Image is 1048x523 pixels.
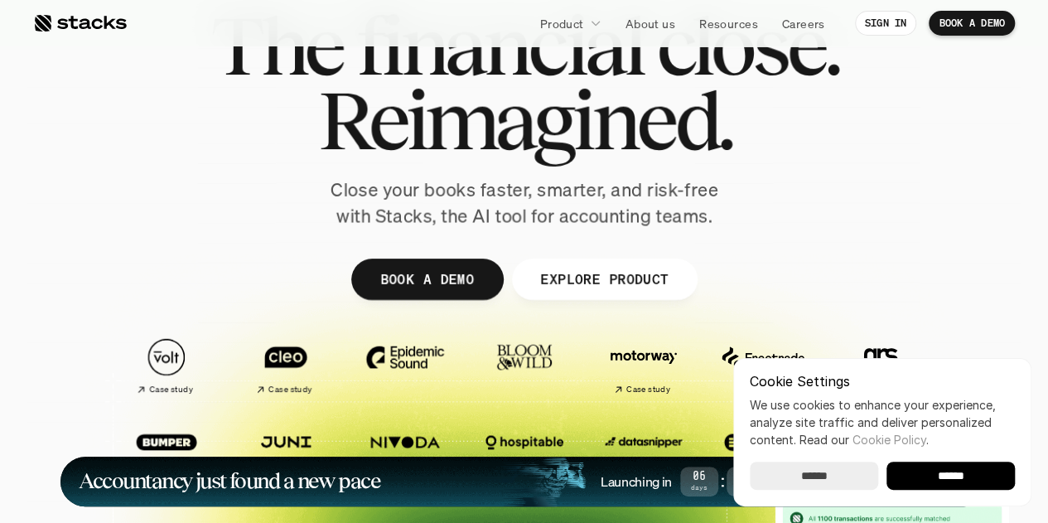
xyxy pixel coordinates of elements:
h1: Accountancy just found a new pace [79,472,381,491]
h2: Case study [149,385,193,395]
span: close. [656,8,838,83]
a: Resources [689,8,768,38]
p: BOOK A DEMO [939,17,1005,29]
p: Resources [699,15,758,32]
strong: : [718,472,727,491]
a: Careers [772,8,835,38]
span: 06 [680,472,718,482]
span: Days [680,485,718,491]
a: Accountancy just found a new paceLaunching in06Days:12Hours:27Minutes:03SecondsLEARN MORE [60,457,988,506]
a: Case study [234,330,337,402]
a: About us [616,8,685,38]
h2: Case study [626,385,670,395]
a: BOOK A DEMO [929,11,1015,36]
p: Careers [782,15,825,32]
a: Cookie Policy [852,433,926,447]
span: The [210,8,342,83]
span: Reimagined. [317,83,731,157]
span: 12 [727,472,765,482]
a: BOOK A DEMO [350,259,503,300]
a: Case study [592,330,695,402]
p: BOOK A DEMO [379,267,474,291]
h4: Launching in [601,472,672,491]
p: Close your books faster, smarter, and risk-free with Stacks, the AI tool for accounting teams. [317,177,732,229]
a: EXPLORE PRODUCT [511,259,698,300]
a: SIGN IN [855,11,917,36]
span: Hours [727,485,765,491]
p: We use cookies to enhance your experience, analyze site traffic and deliver personalized content. [750,396,1015,448]
a: Case study [115,330,218,402]
p: Cookie Settings [750,375,1015,388]
a: Case study [234,414,337,487]
a: Privacy Policy [196,384,268,395]
p: EXPLORE PRODUCT [540,267,669,291]
a: Case study [115,414,218,487]
span: Read our . [799,433,929,447]
p: About us [625,15,675,32]
p: SIGN IN [865,17,907,29]
h2: Case study [268,385,312,395]
p: Product [540,15,584,32]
